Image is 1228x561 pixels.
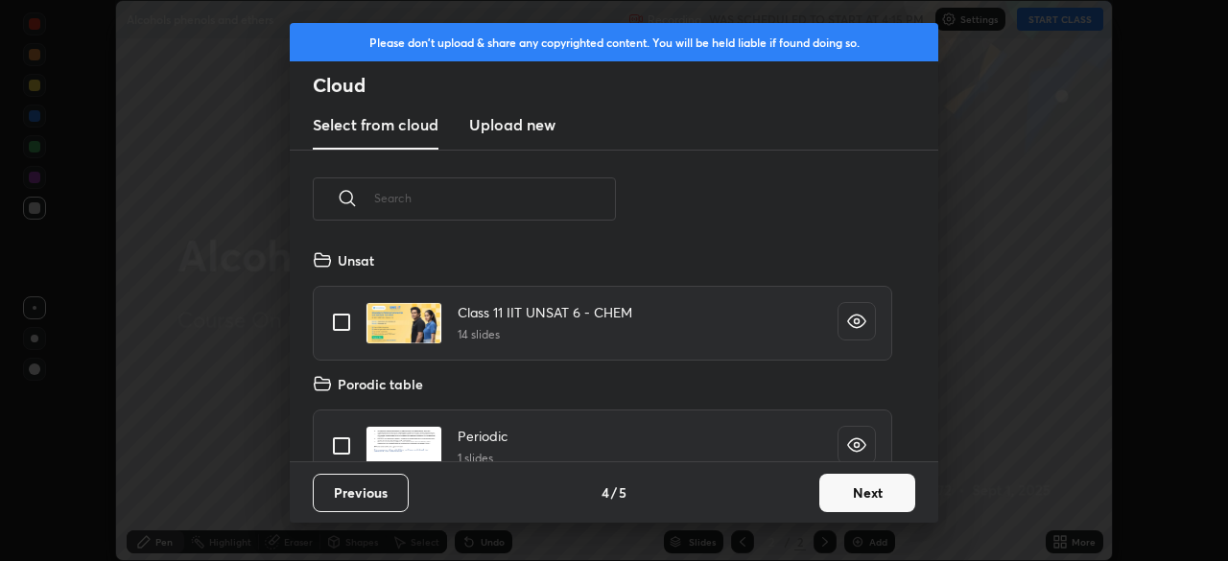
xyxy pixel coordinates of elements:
div: grid [290,243,915,461]
img: 172723921213JEMS.pdf [366,426,442,468]
h4: / [611,482,617,503]
h4: Unsat [338,250,374,270]
h5: 1 slides [458,450,508,467]
h5: 14 slides [458,326,632,343]
div: Please don't upload & share any copyrighted content. You will be held liable if found doing so. [290,23,938,61]
h4: Porodic table [338,374,423,394]
input: Search [374,157,616,239]
h4: Class 11 IIT UNSAT 6 - CHEM [458,302,632,322]
h3: Select from cloud [313,113,438,136]
button: Previous [313,474,409,512]
h3: Upload new [469,113,555,136]
button: Next [819,474,915,512]
img: 1726655595HMIE8B.pdf [366,302,442,344]
h4: 4 [602,482,609,503]
h2: Cloud [313,73,938,98]
h4: Periodic [458,426,508,446]
h4: 5 [619,482,626,503]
